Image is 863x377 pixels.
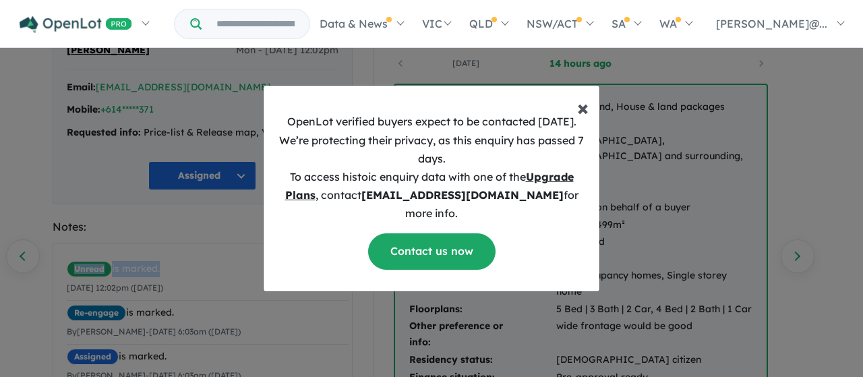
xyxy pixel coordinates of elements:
a: Contact us now [368,233,496,269]
b: [EMAIL_ADDRESS][DOMAIN_NAME] [361,188,564,202]
span: × [577,94,589,121]
input: Try estate name, suburb, builder or developer [204,9,307,38]
p: OpenLot verified buyers expect to be contacted [DATE]. We’re protecting their privacy, as this en... [274,113,589,223]
span: [PERSON_NAME]@... [716,17,827,30]
img: Openlot PRO Logo White [20,16,132,33]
